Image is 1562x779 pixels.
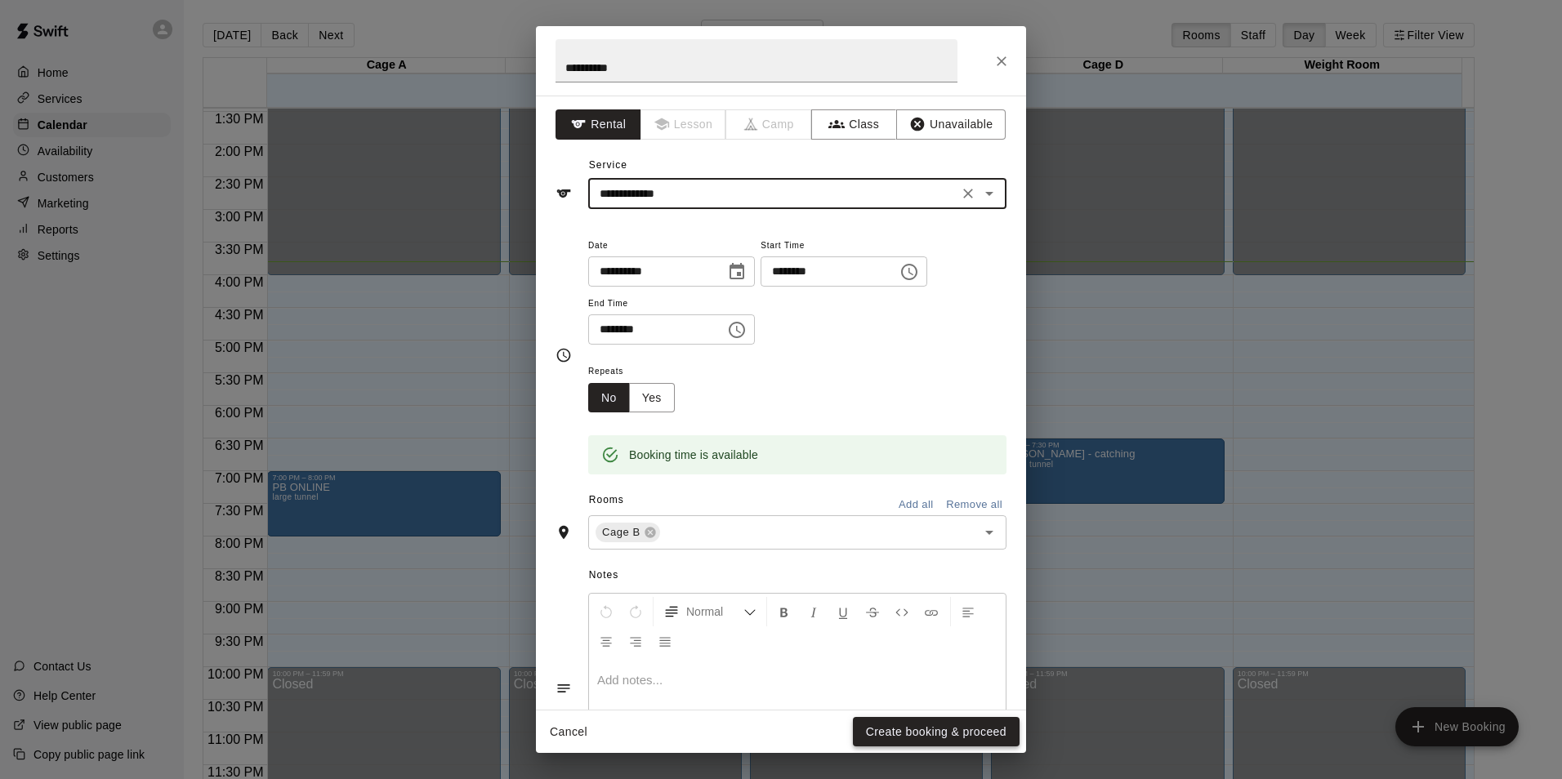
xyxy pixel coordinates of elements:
span: Repeats [588,361,688,383]
button: Rental [556,109,641,140]
button: Center Align [592,626,620,656]
button: Insert Code [888,597,916,626]
button: Remove all [942,492,1006,518]
span: Lessons must be created in the Services page first [641,109,727,140]
span: Camps can only be created in the Services page [726,109,812,140]
svg: Notes [556,680,572,697]
svg: Rooms [556,524,572,541]
button: Add all [890,492,942,518]
div: Booking time is available [629,440,758,470]
button: Open [978,521,1001,544]
button: Formatting Options [657,597,763,626]
span: End Time [588,293,755,315]
button: Insert Link [917,597,945,626]
div: Cage B [596,523,660,542]
svg: Service [556,185,572,202]
button: Clear [957,182,980,205]
span: Normal [686,603,743,620]
span: Rooms [589,494,624,505]
span: Notes [589,563,1006,589]
button: Choose time, selected time is 7:00 PM [893,256,926,288]
button: Format Strikethrough [859,597,886,626]
span: Cage B [596,524,647,541]
button: Format Italics [800,597,828,626]
span: Date [588,235,755,257]
button: Format Underline [829,597,857,626]
button: Choose date, selected date is Oct 14, 2025 [721,256,753,288]
button: No [588,383,630,413]
button: Class [811,109,897,140]
button: Close [987,47,1016,76]
button: Right Align [622,626,649,656]
button: Format Bold [770,597,798,626]
button: Undo [592,597,620,626]
button: Yes [629,383,675,413]
svg: Timing [556,347,572,363]
button: Justify Align [651,626,679,656]
button: Redo [622,597,649,626]
button: Create booking & proceed [853,717,1020,747]
button: Unavailable [896,109,1006,140]
span: Start Time [761,235,927,257]
button: Choose time, selected time is 8:00 PM [721,314,753,346]
div: outlined button group [588,383,675,413]
button: Left Align [954,597,982,626]
span: Service [589,159,627,171]
button: Cancel [542,717,595,747]
button: Open [978,182,1001,205]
